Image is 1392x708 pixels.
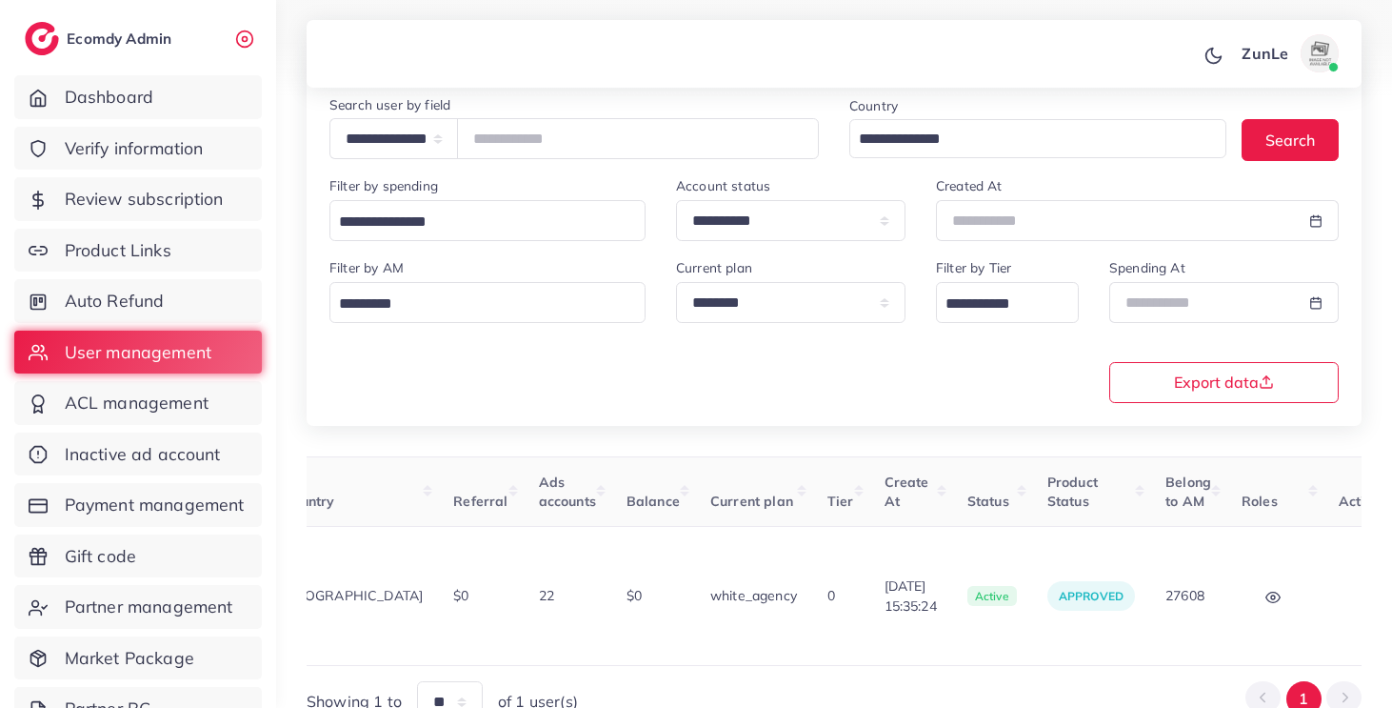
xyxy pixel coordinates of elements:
span: 0 [827,587,835,604]
a: Product Links [14,229,262,273]
span: Actions [1339,493,1387,510]
a: User management [14,331,262,374]
span: Product Links [65,238,171,263]
span: active [967,586,1017,607]
a: logoEcomdy Admin [25,22,176,55]
button: Export data [1109,362,1339,403]
div: Search for option [936,282,1079,323]
span: Status [967,493,1009,510]
span: $0 [626,587,642,604]
a: Review subscription [14,177,262,221]
span: Current plan [710,493,793,510]
div: Search for option [329,282,646,323]
span: [DATE] 15:35:24 [885,577,937,616]
span: Belong to AM [1165,474,1211,510]
label: Account status [676,176,770,195]
button: Search [1242,119,1339,160]
a: Gift code [14,535,262,578]
span: Tier [827,493,854,510]
span: Dashboard [65,85,153,110]
span: Referral [453,493,507,510]
span: approved [1059,589,1124,603]
input: Search for option [852,125,1202,154]
label: Country [849,96,898,115]
label: Filter by AM [329,258,404,277]
span: Partner management [65,595,233,619]
a: Payment management [14,483,262,527]
span: Ads accounts [539,474,596,510]
input: Search for option [939,290,1054,319]
span: Payment management [65,493,245,517]
span: Gift code [65,544,136,569]
label: Filter by spending [329,176,438,195]
span: Create At [885,474,929,510]
div: Search for option [849,119,1226,158]
a: Inactive ad account [14,433,262,476]
a: Market Package [14,637,262,680]
span: User management [65,340,211,365]
a: ZunLeavatar [1231,34,1346,72]
a: Dashboard [14,75,262,119]
span: Verify information [65,136,204,161]
label: Filter by Tier [936,258,1011,277]
span: 27608 [1165,587,1204,604]
span: Balance [626,493,680,510]
input: Search for option [332,208,621,237]
span: Roles [1242,493,1278,510]
label: Search user by field [329,95,450,114]
a: ACL management [14,381,262,425]
label: Current plan [676,258,752,277]
div: Search for option [329,200,646,241]
span: Export data [1174,374,1274,390]
a: Verify information [14,127,262,171]
h2: Ecomdy Admin [67,30,176,48]
input: Search for option [332,290,621,319]
span: Review subscription [65,187,224,212]
a: Partner management [14,585,262,629]
span: Country [284,493,335,510]
span: $0 [453,587,468,604]
label: Created At [936,176,1003,195]
label: Spending At [1109,258,1185,277]
p: ZunLe [1242,42,1288,65]
span: 22 [539,587,554,604]
span: Inactive ad account [65,442,221,467]
a: Auto Refund [14,279,262,323]
span: Market Package [65,646,194,671]
span: ACL management [65,391,209,415]
img: avatar [1301,34,1339,72]
span: Auto Refund [65,289,165,314]
span: [GEOGRAPHIC_DATA] [284,587,424,604]
span: white_agency [710,587,797,604]
img: logo [25,22,59,55]
span: Product Status [1047,474,1098,510]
